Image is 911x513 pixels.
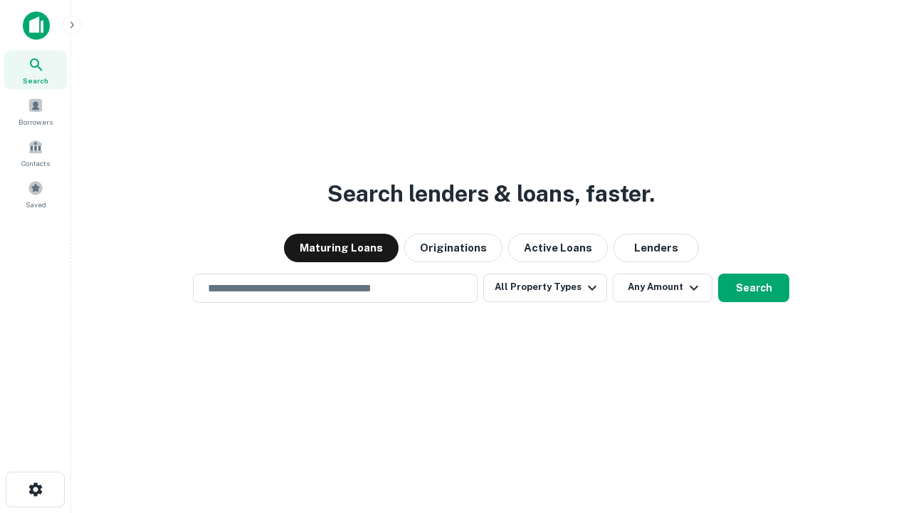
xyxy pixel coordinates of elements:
[284,234,399,262] button: Maturing Loans
[4,51,67,89] a: Search
[718,274,789,302] button: Search
[4,175,67,213] a: Saved
[483,274,607,302] button: All Property Types
[327,177,655,211] h3: Search lenders & loans, faster.
[508,234,608,262] button: Active Loans
[21,157,50,169] span: Contacts
[23,75,48,86] span: Search
[4,133,67,172] a: Contacts
[19,116,53,128] span: Borrowers
[613,274,712,302] button: Any Amount
[840,353,911,422] iframe: Chat Widget
[4,92,67,130] a: Borrowers
[26,199,46,210] span: Saved
[23,11,50,40] img: capitalize-icon.png
[404,234,502,262] button: Originations
[614,234,699,262] button: Lenders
